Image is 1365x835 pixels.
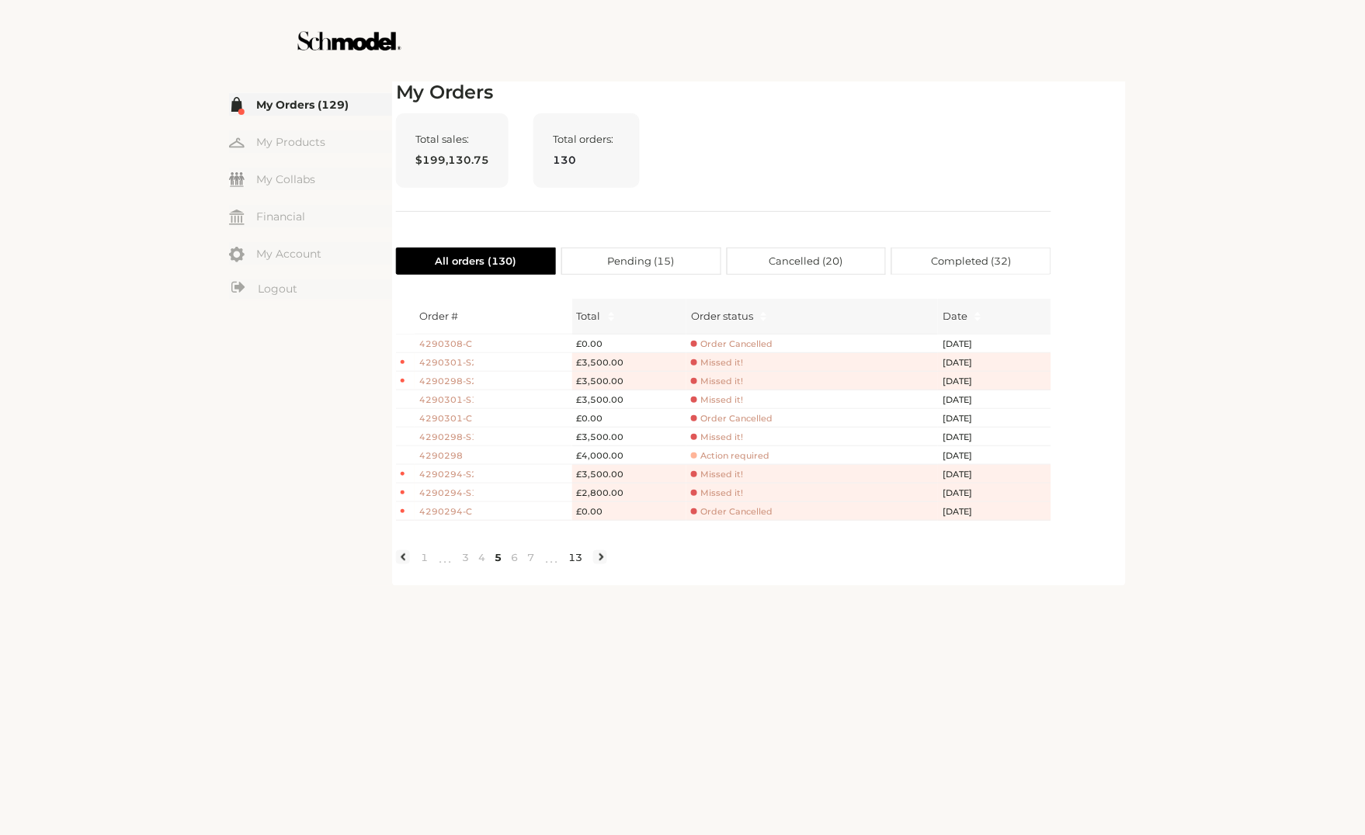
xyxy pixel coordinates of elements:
[572,483,687,502] td: £2,800.00
[691,506,773,518] span: Order Cancelled
[396,550,410,564] li: Previous Page
[396,81,1051,104] h2: My Orders
[943,505,989,518] span: [DATE]
[415,151,489,168] span: $199,130.75
[419,375,474,388] span: 4290298-S2
[419,449,474,463] span: 4290298
[229,93,392,301] div: Menu
[943,338,989,351] span: [DATE]
[419,393,474,407] span: 4290301-S1
[229,242,392,265] a: My Account
[229,168,392,190] a: My Collabs
[943,487,989,500] span: [DATE]
[691,469,743,480] span: Missed it!
[229,135,245,151] img: my-hanger.svg
[943,308,967,324] span: Date
[572,428,687,446] td: £3,500.00
[577,308,601,324] span: Total
[432,549,457,567] span: •••
[229,97,245,113] img: my-order.svg
[229,210,245,225] img: my-financial.svg
[691,487,743,499] span: Missed it!
[416,550,432,564] a: 1
[572,409,687,428] td: £0.00
[415,133,489,145] span: Total sales:
[572,390,687,409] td: £3,500.00
[539,549,564,567] span: •••
[943,431,989,444] span: [DATE]
[572,502,687,521] td: £0.00
[229,279,392,299] a: Logout
[691,357,743,369] span: Missed it!
[553,151,620,168] span: 130
[974,315,982,324] span: caret-down
[564,550,587,564] a: 13
[553,133,620,145] span: Total orders:
[572,465,687,483] td: £3,500.00
[435,248,516,274] span: All orders ( 130 )
[419,431,474,444] span: 4290298-S1
[229,247,245,262] img: my-account.svg
[419,487,474,500] span: 4290294-S1
[457,550,474,564] a: 3
[607,310,616,318] span: caret-up
[593,550,607,564] li: Next Page
[759,310,768,318] span: caret-up
[419,338,474,351] span: 4290308-C
[943,468,989,481] span: [DATE]
[432,545,457,570] li: Previous 5 Pages
[691,394,743,406] span: Missed it!
[943,412,989,425] span: [DATE]
[943,356,989,369] span: [DATE]
[572,353,687,372] td: £3,500.00
[759,315,768,324] span: caret-down
[943,393,989,407] span: [DATE]
[691,308,753,324] div: Order status
[691,338,773,350] span: Order Cancelled
[691,450,769,462] span: Action required
[943,375,989,388] span: [DATE]
[506,550,523,564] a: 6
[691,376,743,387] span: Missed it!
[229,205,392,227] a: Financial
[474,550,490,564] a: 4
[932,248,1012,274] span: Completed ( 32 )
[523,550,539,564] a: 7
[572,446,687,465] td: £4,000.00
[769,248,843,274] span: Cancelled ( 20 )
[419,505,474,518] span: 4290294-C
[229,93,392,116] a: My Orders (129)
[974,310,982,318] span: caret-up
[608,248,675,274] span: Pending ( 15 )
[490,550,506,564] a: 5
[415,299,571,334] th: Order #
[691,431,743,443] span: Missed it!
[572,372,687,390] td: £3,500.00
[691,413,773,424] span: Order Cancelled
[943,449,989,463] span: [DATE]
[229,130,392,153] a: My Products
[419,356,474,369] span: 4290301-S2
[607,315,616,324] span: caret-down
[229,172,245,187] img: my-friends.svg
[572,334,687,353] td: £0.00
[419,468,474,481] span: 4290294-S2
[419,412,474,425] span: 4290301-C
[539,545,564,570] li: Next 5 Pages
